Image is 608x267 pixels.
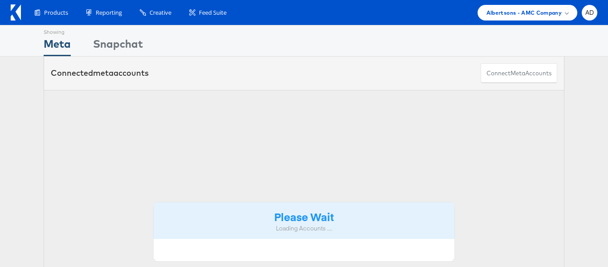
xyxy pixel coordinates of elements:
[511,69,525,78] span: meta
[585,10,594,16] span: AD
[93,36,143,56] div: Snapchat
[51,67,149,79] div: Connected accounts
[199,8,227,17] span: Feed Suite
[481,63,557,83] button: ConnectmetaAccounts
[160,224,448,233] div: Loading Accounts ....
[486,8,562,17] span: Albertsons - AMC Company
[96,8,122,17] span: Reporting
[44,8,68,17] span: Products
[44,36,71,56] div: Meta
[274,209,334,224] strong: Please Wait
[44,25,71,36] div: Showing
[93,68,113,78] span: meta
[150,8,171,17] span: Creative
